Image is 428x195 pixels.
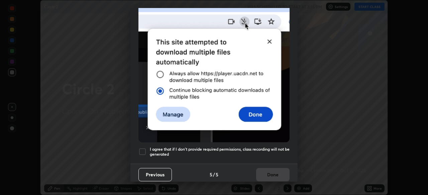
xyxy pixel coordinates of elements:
[213,171,215,178] h4: /
[216,171,218,178] h4: 5
[210,171,212,178] h4: 5
[150,147,290,157] h5: I agree that if I don't provide required permissions, class recording will not be generated
[138,168,172,181] button: Previous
